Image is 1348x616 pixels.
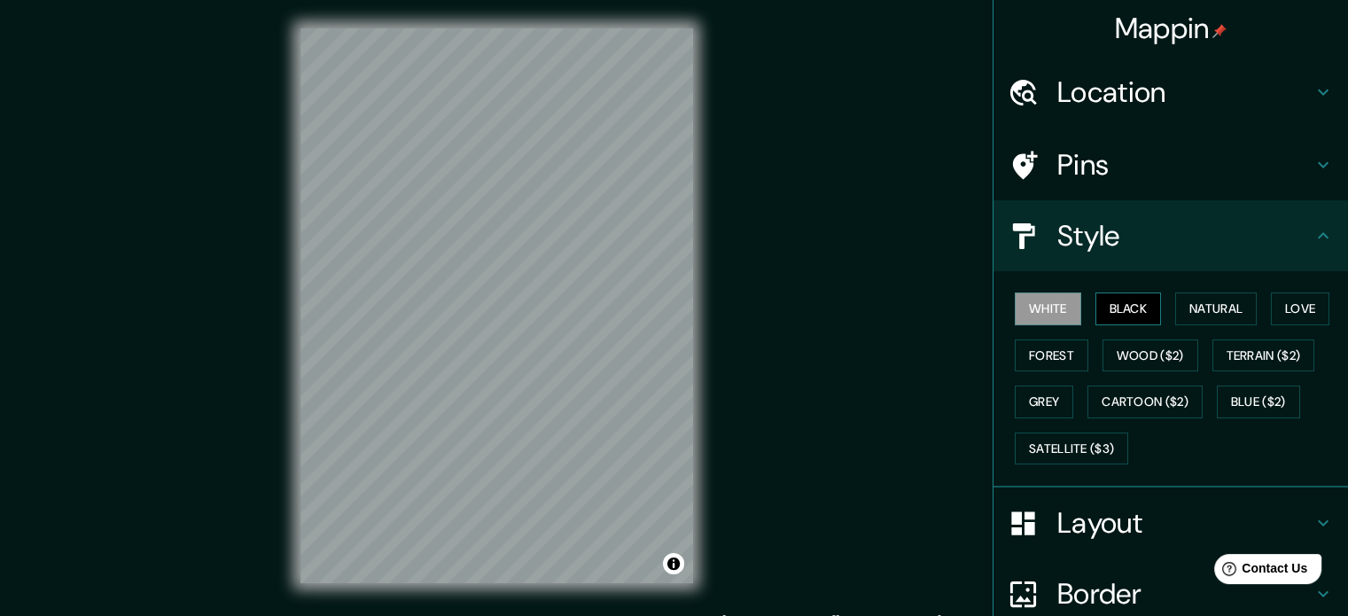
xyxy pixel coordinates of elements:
[1103,339,1198,372] button: Wood ($2)
[1015,433,1128,465] button: Satellite ($3)
[1190,547,1329,597] iframe: Help widget launcher
[993,487,1348,558] div: Layout
[1087,386,1203,418] button: Cartoon ($2)
[1057,505,1313,541] h4: Layout
[1057,576,1313,612] h4: Border
[1095,292,1162,325] button: Black
[1212,339,1315,372] button: Terrain ($2)
[1015,386,1073,418] button: Grey
[1271,292,1329,325] button: Love
[1175,292,1257,325] button: Natural
[993,57,1348,128] div: Location
[1217,386,1300,418] button: Blue ($2)
[993,129,1348,200] div: Pins
[1015,339,1088,372] button: Forest
[993,200,1348,271] div: Style
[1057,74,1313,110] h4: Location
[1015,292,1081,325] button: White
[1057,218,1313,253] h4: Style
[300,28,693,583] canvas: Map
[1212,24,1227,38] img: pin-icon.png
[663,553,684,574] button: Toggle attribution
[1115,11,1227,46] h4: Mappin
[1057,147,1313,183] h4: Pins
